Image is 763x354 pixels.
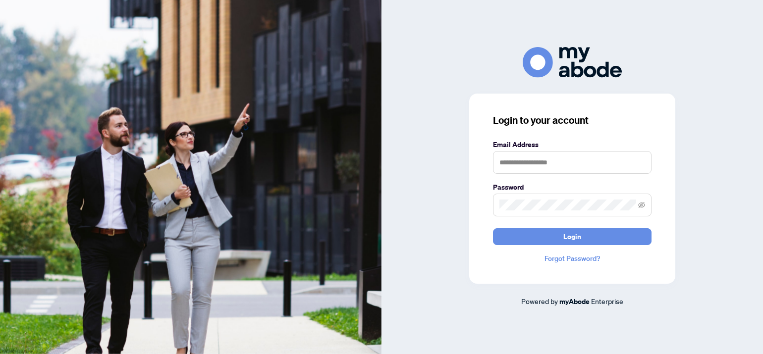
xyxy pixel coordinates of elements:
[559,296,590,307] a: myAbode
[563,229,581,245] span: Login
[521,297,558,305] span: Powered by
[493,228,652,245] button: Login
[591,297,623,305] span: Enterprise
[493,253,652,264] a: Forgot Password?
[493,113,652,127] h3: Login to your account
[493,139,652,150] label: Email Address
[523,47,622,77] img: ma-logo
[493,182,652,193] label: Password
[638,202,645,208] span: eye-invisible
